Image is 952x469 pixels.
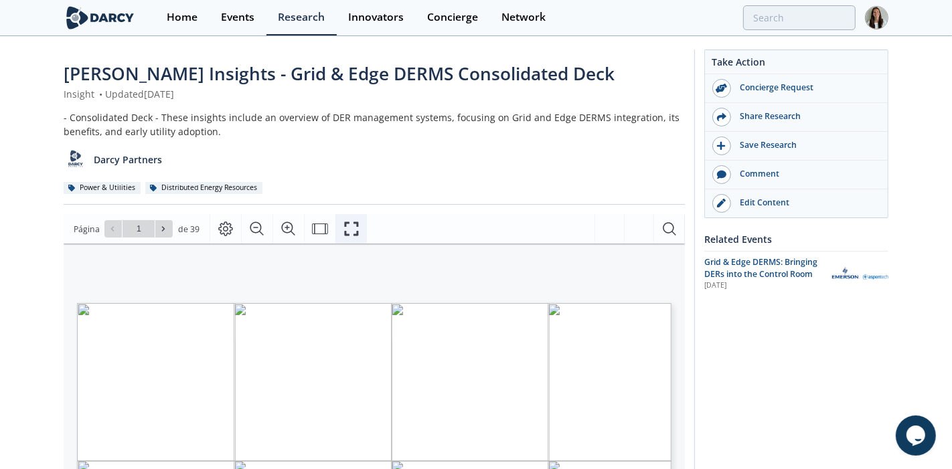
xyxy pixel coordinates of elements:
div: Edit Content [731,197,881,209]
div: Research [278,12,325,23]
img: Aspen Technology [832,267,888,280]
div: Home [167,12,197,23]
div: Power & Utilities [64,182,141,194]
div: Innovators [348,12,404,23]
div: Insight Updated [DATE] [64,87,685,101]
div: Concierge Request [731,82,881,94]
div: Distributed Energy Resources [145,182,262,194]
span: • [97,88,105,100]
div: Related Events [704,227,888,251]
div: - Consolidated Deck - These insights include an overview of DER management systems, focusing on G... [64,110,685,138]
div: Concierge [427,12,478,23]
p: Darcy Partners [94,153,163,167]
div: Network [501,12,546,23]
img: logo-wide.svg [64,6,137,29]
span: [PERSON_NAME] Insights - Grid & Edge DERMS Consolidated Deck [64,62,615,86]
iframe: chat widget [896,415,939,456]
a: Grid & Edge DERMS: Bringing DERs into the Control Room [DATE] Aspen Technology [704,256,888,292]
img: Profile [865,6,888,29]
input: Advanced Search [743,5,856,30]
div: Save Research [731,139,881,151]
div: Events [221,12,254,23]
span: Grid & Edge DERMS: Bringing DERs into the Control Room [704,256,817,280]
div: Take Action [705,55,888,74]
div: [DATE] [704,280,823,291]
a: Edit Content [705,189,888,217]
div: Share Research [731,110,881,122]
div: Comment [731,168,881,180]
